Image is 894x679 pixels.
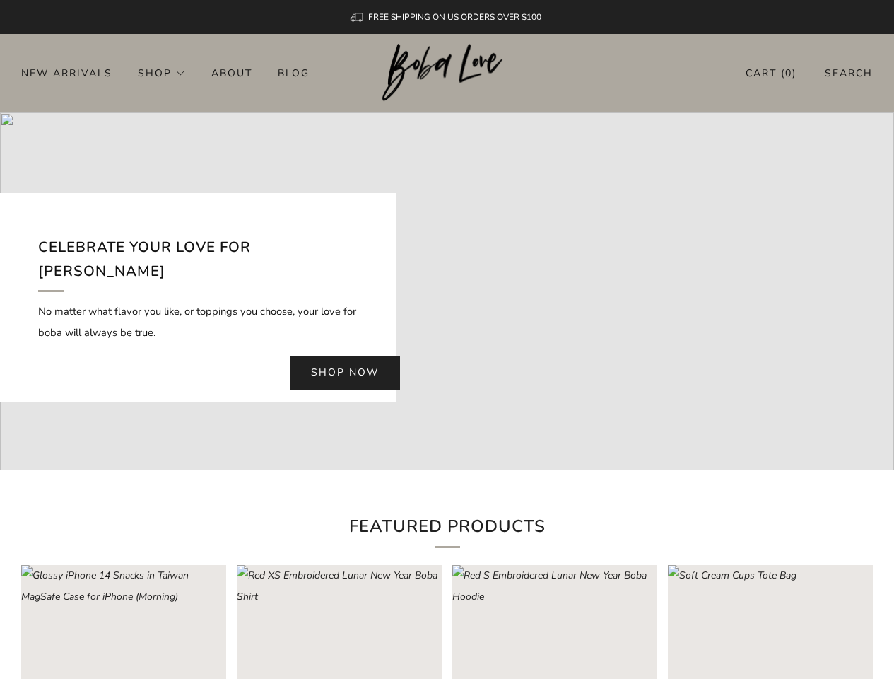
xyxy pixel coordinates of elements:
a: Boba Love [382,44,512,103]
a: Shop now [290,356,400,390]
a: Search [825,62,873,85]
a: Shop [138,62,186,84]
a: Blog [278,62,310,84]
p: No matter what flavor you like, or toppings you choose, your love for boba will always be true. [38,301,358,343]
items-count: 0 [785,66,792,80]
h2: Celebrate your love for [PERSON_NAME] [38,236,358,291]
a: About [211,62,252,84]
img: Boba Love [382,44,512,102]
a: Cart [746,62,796,85]
span: FREE SHIPPING ON US ORDERS OVER $100 [368,11,541,23]
a: New Arrivals [21,62,112,84]
h2: Featured Products [214,513,681,548]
